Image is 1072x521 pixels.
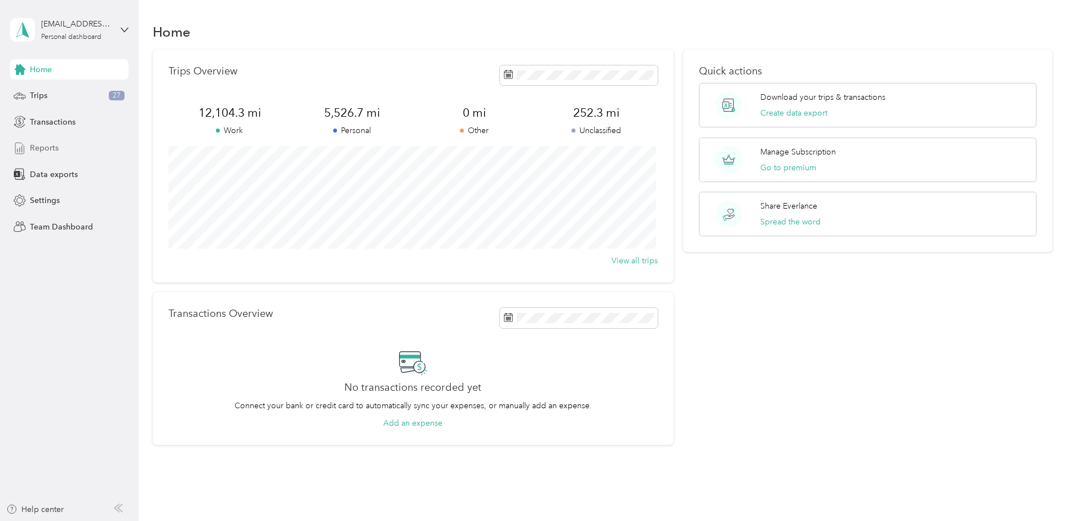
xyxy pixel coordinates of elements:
span: Data exports [30,169,78,180]
span: Transactions [30,116,76,128]
span: 5,526.7 mi [291,105,413,121]
span: Reports [30,142,59,154]
p: Connect your bank or credit card to automatically sync your expenses, or manually add an expense. [234,400,592,412]
span: 252.3 mi [535,105,658,121]
span: 27 [109,91,125,101]
p: Other [413,125,535,136]
h1: Home [153,26,191,38]
button: Go to premium [760,162,816,174]
button: Help center [6,504,64,515]
button: View all trips [612,255,658,267]
span: Trips [30,90,47,101]
div: Personal dashboard [41,34,101,41]
button: Create data export [760,107,827,119]
p: Transactions Overview [169,308,273,320]
iframe: Everlance-gr Chat Button Frame [1009,458,1072,521]
p: Unclassified [535,125,658,136]
span: Settings [30,195,60,206]
p: Personal [291,125,413,136]
p: Share Everlance [760,200,817,212]
p: Trips Overview [169,65,237,77]
h2: No transactions recorded yet [344,382,481,394]
span: Home [30,64,52,76]
p: Work [169,125,291,136]
p: Manage Subscription [760,146,836,158]
button: Add an expense [383,417,442,429]
span: 12,104.3 mi [169,105,291,121]
p: Quick actions [699,65,1036,77]
div: [EMAIL_ADDRESS][DOMAIN_NAME] [41,18,112,30]
span: 0 mi [413,105,535,121]
span: Team Dashboard [30,221,93,233]
button: Spread the word [760,216,821,228]
p: Download your trips & transactions [760,91,885,103]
